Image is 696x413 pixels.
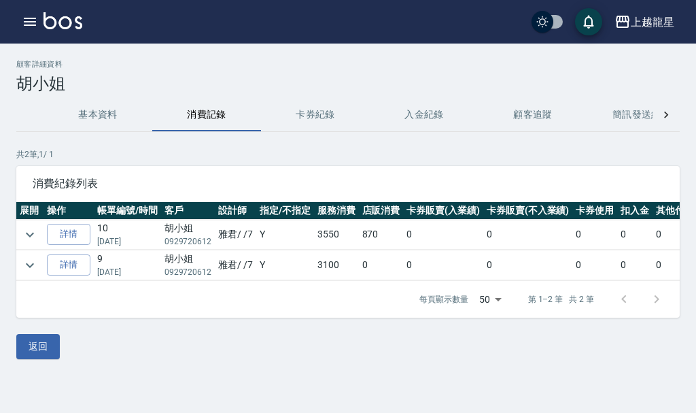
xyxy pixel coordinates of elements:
p: 0929720612 [164,235,212,248]
h2: 顧客詳細資料 [16,60,680,69]
td: 870 [359,220,404,250]
img: Logo [43,12,82,29]
th: 操作 [43,202,94,220]
button: 返回 [16,334,60,359]
td: 0 [403,220,483,250]
p: 每頁顯示數量 [419,293,468,305]
button: expand row [20,255,40,276]
h3: 胡小姐 [16,74,680,93]
td: 0 [617,220,652,250]
td: 胡小姐 [161,250,215,280]
td: 9 [94,250,161,280]
td: 3100 [314,250,359,280]
th: 店販消費 [359,202,404,220]
td: 雅君 / /7 [215,250,256,280]
button: 顧客追蹤 [478,99,587,131]
td: 雅君 / /7 [215,220,256,250]
td: Y [256,250,314,280]
a: 詳情 [47,224,90,245]
span: 消費紀錄列表 [33,177,663,191]
th: 服務消費 [314,202,359,220]
td: Y [256,220,314,250]
td: 0 [359,250,404,280]
td: 0 [572,250,617,280]
div: 50 [474,281,506,318]
td: 3550 [314,220,359,250]
div: 上越龍星 [631,14,674,31]
button: 入金紀錄 [370,99,478,131]
td: 0 [403,250,483,280]
th: 設計師 [215,202,256,220]
th: 客戶 [161,202,215,220]
button: 消費記錄 [152,99,261,131]
p: [DATE] [97,235,158,248]
th: 卡券販賣(入業績) [403,202,483,220]
td: 10 [94,220,161,250]
td: 0 [483,250,573,280]
td: 0 [617,250,652,280]
th: 卡券販賣(不入業績) [483,202,573,220]
button: 上越龍星 [609,8,680,36]
th: 卡券使用 [572,202,617,220]
td: 0 [572,220,617,250]
th: 指定/不指定 [256,202,314,220]
button: 卡券紀錄 [261,99,370,131]
td: 胡小姐 [161,220,215,250]
th: 扣入金 [617,202,652,220]
button: 基本資料 [43,99,152,131]
th: 帳單編號/時間 [94,202,161,220]
button: save [575,8,602,35]
button: expand row [20,225,40,245]
button: 簡訊發送紀錄 [587,99,696,131]
p: 共 2 筆, 1 / 1 [16,148,680,161]
p: 0929720612 [164,266,212,278]
p: [DATE] [97,266,158,278]
th: 展開 [16,202,43,220]
a: 詳情 [47,254,90,276]
p: 第 1–2 筆 共 2 筆 [528,293,594,305]
td: 0 [483,220,573,250]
